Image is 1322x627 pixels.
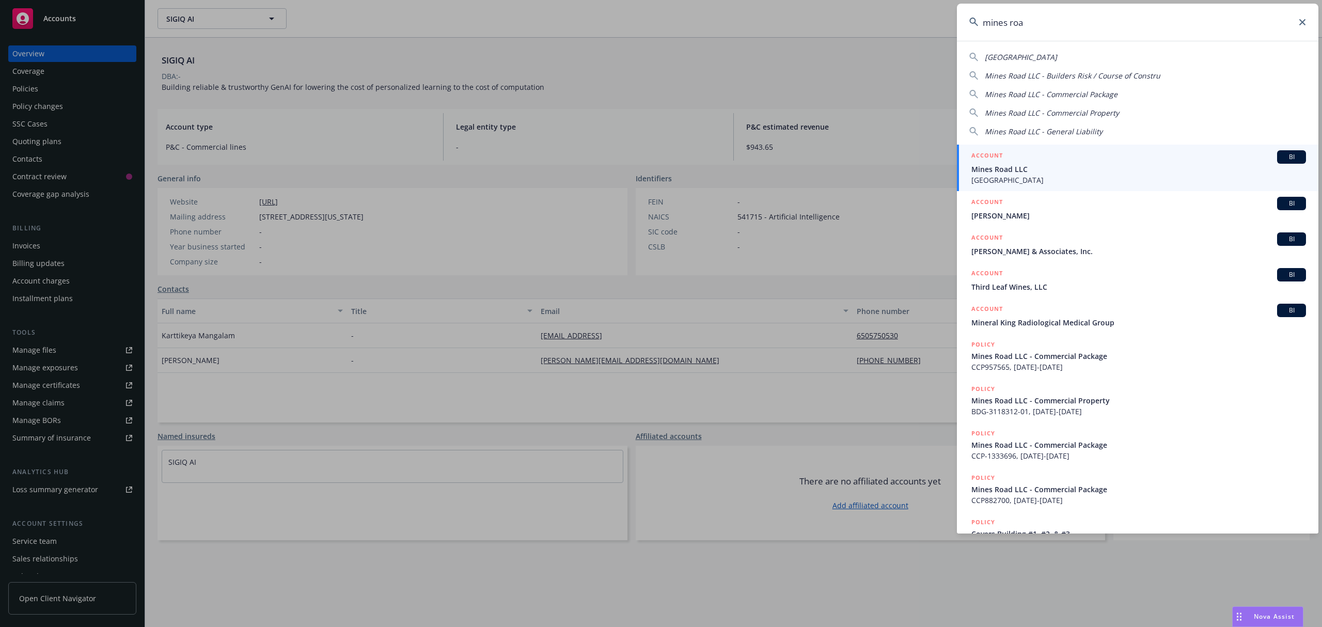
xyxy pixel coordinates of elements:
span: Mines Road LLC - Commercial Package [985,89,1118,99]
a: ACCOUNTBI[PERSON_NAME] [957,191,1318,227]
a: POLICYMines Road LLC - Commercial PackageCCP-1333696, [DATE]-[DATE] [957,422,1318,467]
h5: ACCOUNT [971,232,1003,245]
span: Mines Road LLC - Commercial Package [971,351,1306,362]
h5: ACCOUNT [971,268,1003,280]
span: Mines Road LLC - Commercial Property [971,395,1306,406]
h5: POLICY [971,517,995,527]
h5: ACCOUNT [971,197,1003,209]
span: Nova Assist [1254,612,1295,621]
span: BI [1281,199,1302,208]
h5: ACCOUNT [971,150,1003,163]
a: ACCOUNTBI[PERSON_NAME] & Associates, Inc. [957,227,1318,262]
a: POLICYMines Road LLC - Commercial PackageCCP882700, [DATE]-[DATE] [957,467,1318,511]
span: BDG-3118312-01, [DATE]-[DATE] [971,406,1306,417]
a: ACCOUNTBIThird Leaf Wines, LLC [957,262,1318,298]
button: Nova Assist [1232,606,1303,627]
a: POLICYMines Road LLC - Commercial PackageCCP957565, [DATE]-[DATE] [957,334,1318,378]
span: Mines Road LLC - Builders Risk / Course of Constru [985,71,1160,81]
h5: POLICY [971,473,995,483]
span: BI [1281,270,1302,279]
span: Mines Road LLC - Commercial Property [985,108,1119,118]
h5: ACCOUNT [971,304,1003,316]
span: [GEOGRAPHIC_DATA] [971,175,1306,185]
span: Third Leaf Wines, LLC [971,281,1306,292]
span: Mineral King Radiological Medical Group [971,317,1306,328]
span: Mines Road LLC [971,164,1306,175]
span: [PERSON_NAME] [971,210,1306,221]
span: [PERSON_NAME] & Associates, Inc. [971,246,1306,257]
span: Covers Building #1, #2, & #3 [971,528,1306,539]
span: [GEOGRAPHIC_DATA] [985,52,1057,62]
a: POLICYCovers Building #1, #2, & #3 [957,511,1318,556]
a: ACCOUNTBIMineral King Radiological Medical Group [957,298,1318,334]
span: BI [1281,234,1302,244]
span: Mines Road LLC - Commercial Package [971,484,1306,495]
div: Drag to move [1233,607,1246,626]
span: CCP957565, [DATE]-[DATE] [971,362,1306,372]
h5: POLICY [971,428,995,438]
span: CCP-1333696, [DATE]-[DATE] [971,450,1306,461]
h5: POLICY [971,339,995,350]
span: Mines Road LLC - General Liability [985,127,1103,136]
h5: POLICY [971,384,995,394]
span: Mines Road LLC - Commercial Package [971,440,1306,450]
span: BI [1281,152,1302,162]
a: POLICYMines Road LLC - Commercial PropertyBDG-3118312-01, [DATE]-[DATE] [957,378,1318,422]
span: CCP882700, [DATE]-[DATE] [971,495,1306,506]
input: Search... [957,4,1318,41]
span: BI [1281,306,1302,315]
a: ACCOUNTBIMines Road LLC[GEOGRAPHIC_DATA] [957,145,1318,191]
